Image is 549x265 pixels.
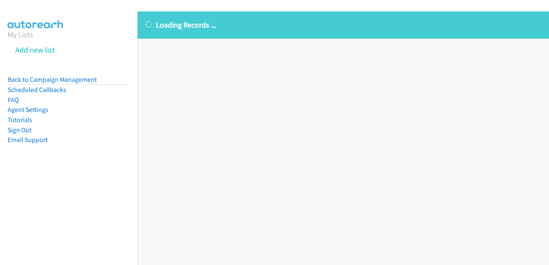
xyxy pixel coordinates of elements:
[8,106,48,114] a: Agent Settings
[8,86,66,94] a: Scheduled Callbacks
[8,30,33,39] a: My Lists
[8,126,31,134] a: Sign Out
[145,19,541,31] p: Loading Records ...
[8,75,97,84] a: Back to Campaign Management
[15,45,55,55] a: Add new list
[8,116,32,124] a: Tutorials
[8,96,19,104] a: FAQ
[8,136,48,144] a: Email Support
